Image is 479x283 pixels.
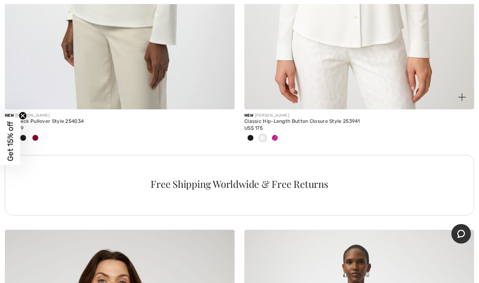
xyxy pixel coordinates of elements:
div: Cosmos [269,132,281,145]
span: Get 15% off [6,122,15,161]
div: [PERSON_NAME] [5,113,235,119]
span: US$ 175 [244,125,263,131]
button: Close teaser [19,112,27,120]
div: Classic Hip-Length Button Closure Style 253941 [244,119,474,124]
div: [PERSON_NAME] [244,113,474,119]
div: High Neck Pullover Style 254034 [5,119,235,124]
div: Deep cherry [29,132,41,145]
div: Black [244,132,257,145]
img: plus_v2.svg [458,94,466,101]
span: New [244,113,253,118]
iframe: Opens a widget where you can chat to one of our agents [451,224,471,244]
div: Black [17,132,29,145]
span: New [5,113,14,118]
div: Free Shipping Worldwide & Free Returns [15,179,464,189]
div: Vanilla 30 [257,132,269,145]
